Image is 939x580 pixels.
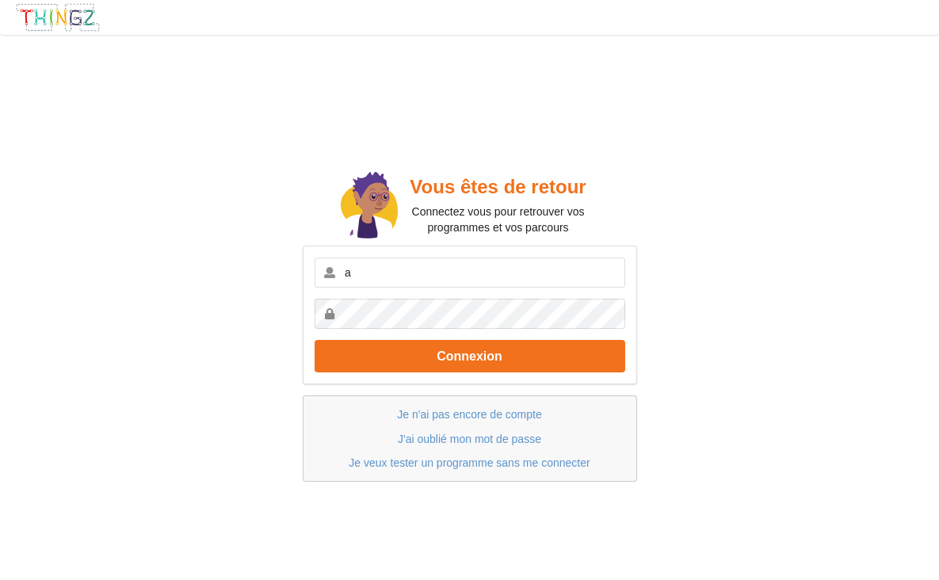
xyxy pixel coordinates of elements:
[398,204,598,235] p: Connectez vous pour retrouver vos programmes et vos parcours
[349,456,590,469] a: Je veux tester un programme sans me connecter
[315,340,625,372] button: Connexion
[397,408,541,421] a: Je n'ai pas encore de compte
[398,433,541,445] a: J'ai oublié mon mot de passe
[398,175,598,200] h2: Vous êtes de retour
[315,258,625,288] input: E-mail ou Nom d'utilisateur
[15,2,101,32] img: thingz_logo.png
[341,172,398,242] img: doc.svg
